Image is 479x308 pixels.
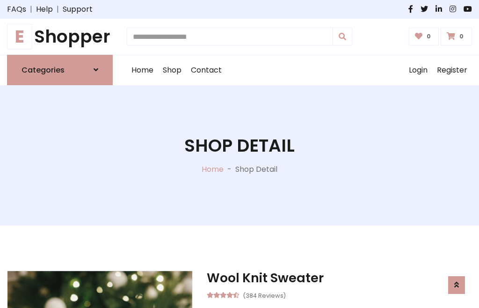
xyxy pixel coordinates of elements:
[127,55,158,85] a: Home
[207,271,472,286] h3: Wool Knit Sweater
[184,135,295,156] h1: Shop Detail
[63,4,93,15] a: Support
[243,289,286,301] small: (384 Reviews)
[36,4,53,15] a: Help
[7,26,113,47] a: EShopper
[235,164,277,175] p: Shop Detail
[186,55,226,85] a: Contact
[404,55,432,85] a: Login
[7,4,26,15] a: FAQs
[457,32,466,41] span: 0
[26,4,36,15] span: |
[22,66,65,74] h6: Categories
[441,28,472,45] a: 0
[53,4,63,15] span: |
[7,55,113,85] a: Categories
[432,55,472,85] a: Register
[202,164,224,175] a: Home
[7,24,32,49] span: E
[424,32,433,41] span: 0
[409,28,439,45] a: 0
[158,55,186,85] a: Shop
[7,26,113,47] h1: Shopper
[224,164,235,175] p: -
